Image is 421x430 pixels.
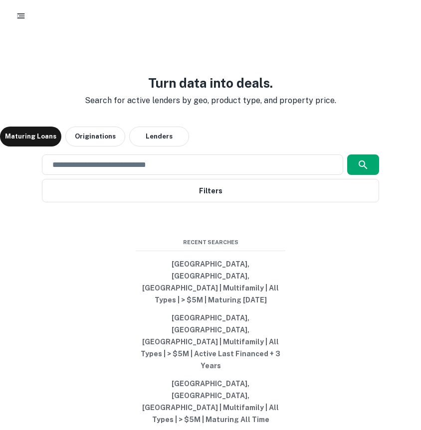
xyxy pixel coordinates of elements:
button: Filters [42,179,379,202]
button: [GEOGRAPHIC_DATA], [GEOGRAPHIC_DATA], [GEOGRAPHIC_DATA] | Multifamily | All Types | > $5M | Matur... [136,255,285,309]
button: Originations [65,127,125,146]
span: Recent Searches [136,238,285,247]
p: Search for active lenders by geo, product type, and property price. [77,95,344,107]
button: Lenders [129,127,189,146]
button: [GEOGRAPHIC_DATA], [GEOGRAPHIC_DATA], [GEOGRAPHIC_DATA] | Multifamily | All Types | > $5M | Activ... [136,309,285,375]
button: [GEOGRAPHIC_DATA], [GEOGRAPHIC_DATA], [GEOGRAPHIC_DATA] | Multifamily | All Types | > $5M | Matur... [136,375,285,429]
h3: Turn data into deals. [77,73,344,93]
